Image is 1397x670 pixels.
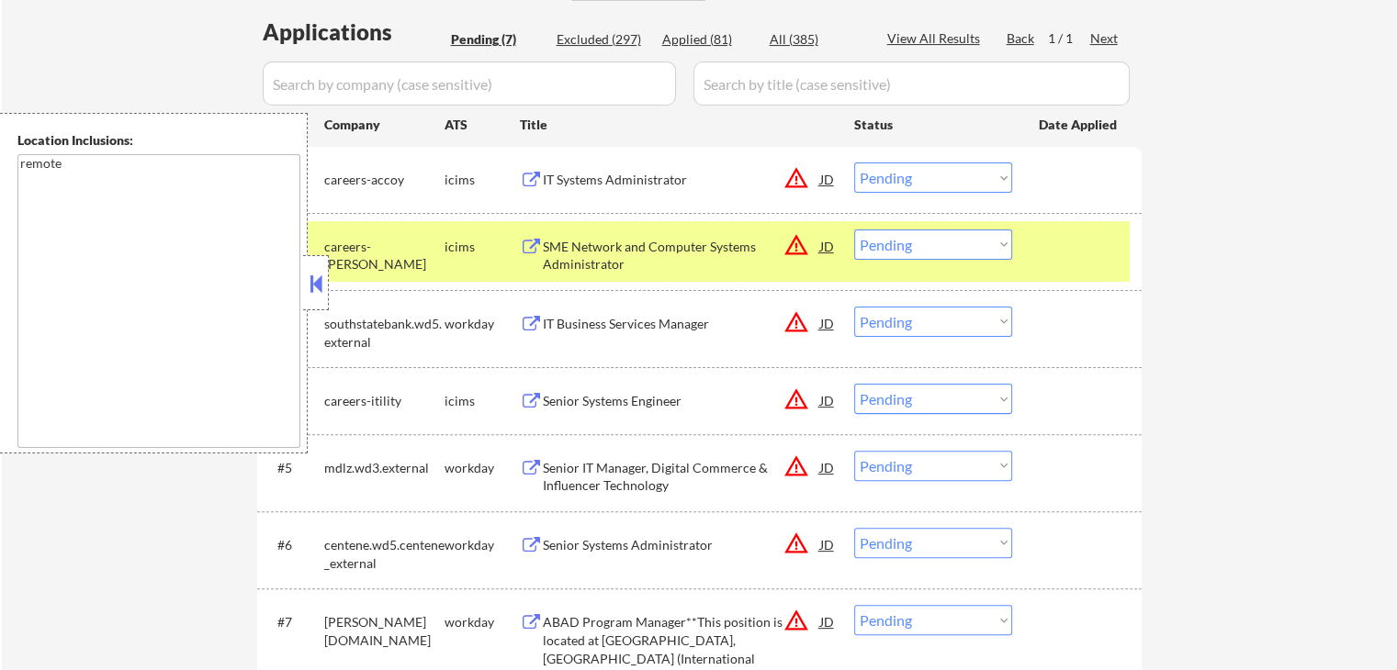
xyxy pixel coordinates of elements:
div: Company [324,116,445,134]
div: #7 [277,613,310,631]
div: careers-accoy [324,171,445,189]
div: icims [445,238,520,256]
div: IT Business Services Manager [543,315,820,333]
div: #6 [277,536,310,554]
button: warning_amber [783,232,809,258]
div: All (385) [770,30,862,49]
div: Excluded (297) [557,30,648,49]
button: warning_amber [783,453,809,479]
div: Title [520,116,837,134]
div: 1 / 1 [1048,29,1090,48]
div: #5 [277,459,310,477]
div: icims [445,392,520,410]
div: careers-[PERSON_NAME] [324,238,445,274]
div: JD [818,162,837,195]
div: SME Network and Computer Systems Administrator [543,238,820,274]
div: IT Systems Administrator [543,171,820,189]
div: Applied (81) [662,30,754,49]
div: workday [445,315,520,333]
div: careers-itility [324,392,445,410]
div: Date Applied [1039,116,1120,134]
div: Applications [263,21,445,43]
div: Location Inclusions: [17,131,300,150]
div: workday [445,613,520,631]
input: Search by company (case sensitive) [263,61,676,106]
div: centene.wd5.centene_external [324,536,445,572]
div: ATS [445,116,520,134]
div: JD [818,307,837,340]
div: JD [818,451,837,484]
input: Search by title (case sensitive) [693,61,1130,106]
button: warning_amber [783,608,809,633]
button: warning_amber [783,309,809,335]
div: Back [1007,29,1036,48]
div: JD [818,384,837,417]
div: Senior Systems Administrator [543,536,820,554]
button: warning_amber [783,386,809,412]
div: southstatebank.wd5.external [324,315,445,351]
div: Pending (7) [451,30,543,49]
div: JD [818,229,837,262]
div: JD [818,528,837,561]
div: JD [818,605,837,638]
button: warning_amber [783,530,809,556]
div: workday [445,536,520,554]
div: mdlz.wd3.external [324,459,445,477]
div: icims [445,171,520,189]
div: Senior Systems Engineer [543,392,820,410]
div: Senior IT Manager, Digital Commerce & Influencer Technology [543,459,820,495]
div: workday [445,459,520,477]
div: View All Results [887,29,986,48]
div: Status [854,107,1012,140]
button: warning_amber [783,165,809,191]
div: Next [1090,29,1120,48]
div: [PERSON_NAME][DOMAIN_NAME] [324,613,445,649]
